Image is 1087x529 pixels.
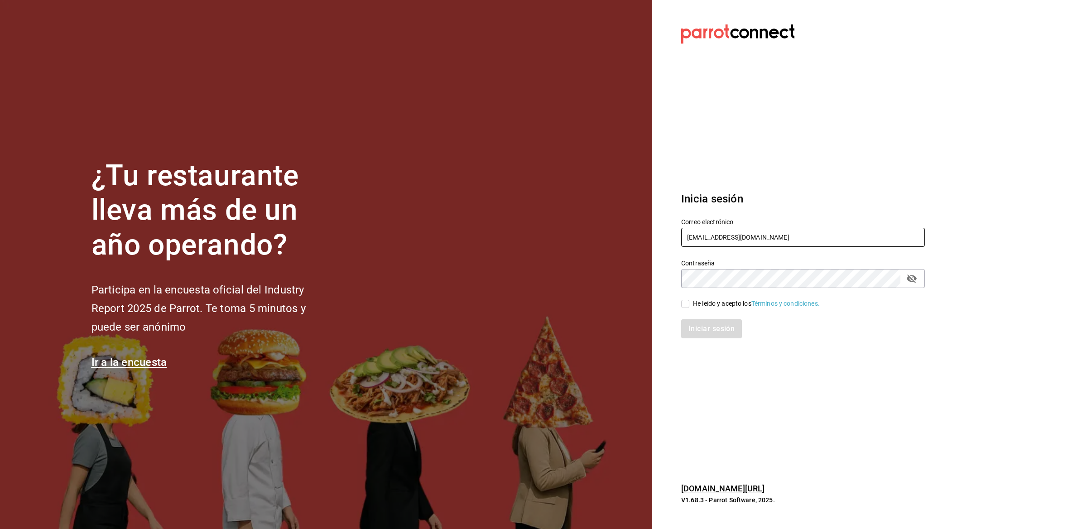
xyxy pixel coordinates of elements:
a: Ir a la encuesta [91,356,167,369]
p: V1.68.3 - Parrot Software, 2025. [681,495,925,505]
input: Ingresa tu correo electrónico [681,228,925,247]
div: He leído y acepto los [693,299,820,308]
h2: Participa en la encuesta oficial del Industry Report 2025 de Parrot. Te toma 5 minutos y puede se... [91,281,336,336]
a: Términos y condiciones. [751,300,820,307]
h3: Inicia sesión [681,191,925,207]
label: Correo electrónico [681,218,925,225]
h1: ¿Tu restaurante lleva más de un año operando? [91,159,336,263]
label: Contraseña [681,260,925,266]
button: passwordField [904,271,919,286]
a: [DOMAIN_NAME][URL] [681,484,765,493]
